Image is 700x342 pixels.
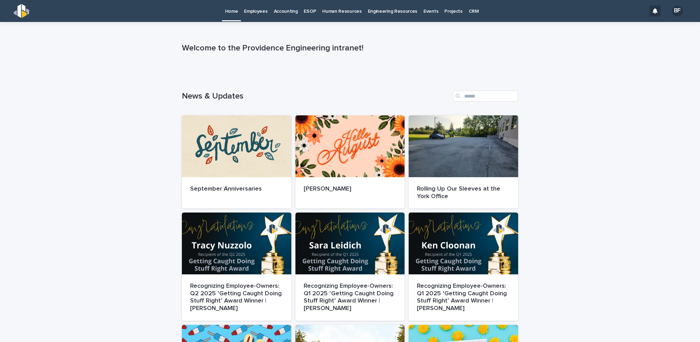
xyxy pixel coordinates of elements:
p: Recognizing Employee-Owners: Q2 2025 ‘Getting Caught Doing Stuff Right’ Award Winner | [PERSON_NAME] [190,283,283,312]
a: September Anniversaries [182,115,291,208]
a: [PERSON_NAME] [295,115,405,208]
p: Welcome to the Providence Engineering intranet! [182,43,515,53]
p: Rolling Up Our Sleeves at the York Office [417,185,510,200]
a: Recognizing Employee-Owners: Q2 2025 ‘Getting Caught Doing Stuff Right’ Award Winner | [PERSON_NAME] [182,213,291,320]
img: s5b5MGTdWwFoU4EDV7nw [14,4,29,18]
p: Recognizing Employee-Owners: Q1 2025 ‘Getting Caught Doing Stuff Right’ Award Winner | [PERSON_NAME] [417,283,510,312]
a: Rolling Up Our Sleeves at the York Office [409,115,518,208]
p: September Anniversaries [190,185,283,193]
div: BF [672,5,683,16]
p: Recognizing Employee-Owners: Q1 2025 ‘Getting Caught Doing Stuff Right’ Award Winner | [PERSON_NAME] [304,283,397,312]
input: Search [453,91,518,102]
a: Recognizing Employee-Owners: Q1 2025 ‘Getting Caught Doing Stuff Right’ Award Winner | [PERSON_NAME] [295,213,405,320]
p: [PERSON_NAME] [304,185,397,193]
a: Recognizing Employee-Owners: Q1 2025 ‘Getting Caught Doing Stuff Right’ Award Winner | [PERSON_NAME] [409,213,518,320]
h1: News & Updates [182,91,450,101]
